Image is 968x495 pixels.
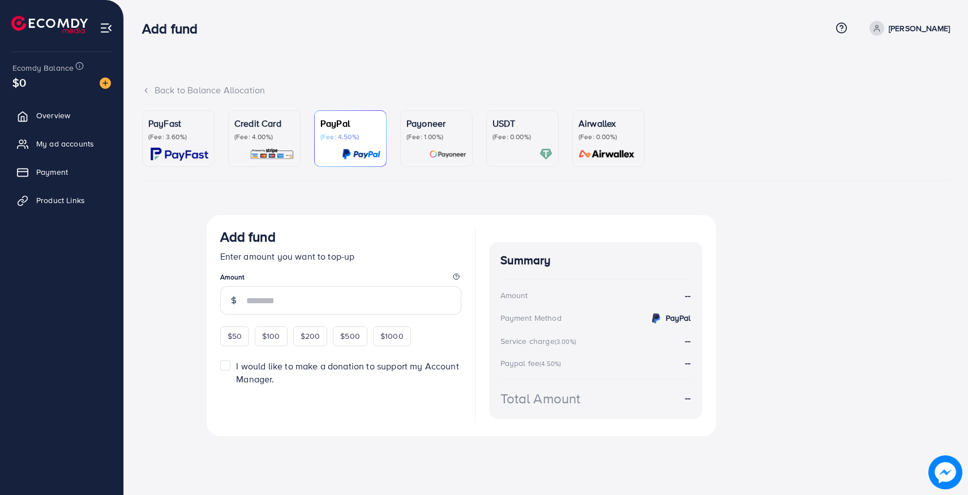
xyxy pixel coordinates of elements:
img: card [575,148,639,161]
a: [PERSON_NAME] [865,21,950,36]
strong: -- [685,334,691,347]
img: credit [649,312,663,325]
p: (Fee: 0.00%) [492,132,552,141]
strong: -- [685,289,691,302]
img: card [539,148,552,161]
div: Total Amount [500,389,581,408]
div: Paypal fee [500,358,565,369]
div: Service charge [500,335,580,347]
h4: Summary [500,253,691,268]
strong: -- [685,391,691,404]
p: Airwallex [579,117,639,130]
span: $1000 [380,330,404,342]
span: $500 [340,330,360,342]
strong: -- [685,356,691,369]
p: (Fee: 1.00%) [406,132,466,141]
small: (4.50%) [539,359,561,368]
span: My ad accounts [36,138,94,149]
span: $200 [301,330,320,342]
p: (Fee: 3.60%) [148,132,208,141]
span: Payment [36,166,68,178]
img: menu [100,21,113,35]
span: $100 [262,330,280,342]
p: Credit Card [234,117,294,130]
a: Product Links [8,189,115,212]
span: Overview [36,110,70,121]
span: $0 [12,74,26,91]
p: Enter amount you want to top-up [220,249,461,263]
img: logo [11,16,88,33]
h3: Add fund [142,20,207,37]
img: image [928,455,962,489]
p: USDT [492,117,552,130]
a: My ad accounts [8,132,115,155]
strong: PayPal [666,312,691,324]
div: Back to Balance Allocation [142,84,950,97]
img: card [429,148,466,161]
small: (3.00%) [555,337,576,346]
a: Payment [8,161,115,183]
div: Payment Method [500,312,562,324]
h3: Add fund [220,229,276,245]
span: Ecomdy Balance [12,62,74,74]
img: card [250,148,294,161]
span: I would like to make a donation to support my Account Manager. [236,360,459,385]
span: Product Links [36,195,85,206]
p: (Fee: 0.00%) [579,132,639,141]
p: PayPal [320,117,380,130]
a: Overview [8,104,115,127]
p: (Fee: 4.00%) [234,132,294,141]
span: $50 [228,330,242,342]
img: card [342,148,380,161]
img: image [100,78,111,89]
img: card [151,148,208,161]
p: (Fee: 4.50%) [320,132,380,141]
legend: Amount [220,272,461,286]
p: [PERSON_NAME] [889,21,950,35]
div: Amount [500,290,528,301]
p: Payoneer [406,117,466,130]
p: PayFast [148,117,208,130]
